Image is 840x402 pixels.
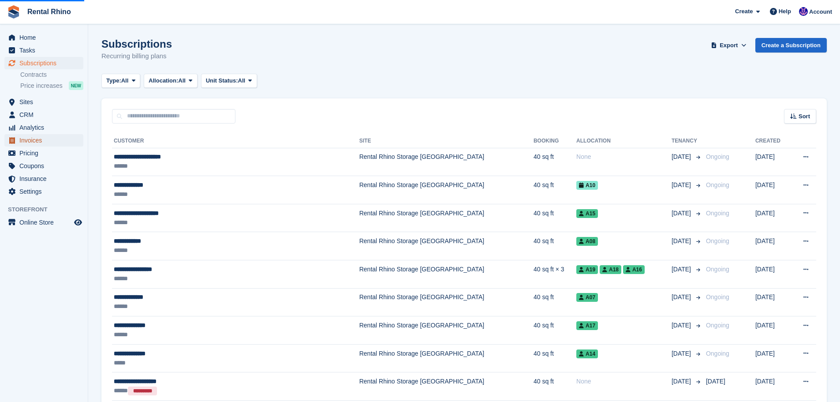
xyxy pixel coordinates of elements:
span: Sites [19,96,72,108]
a: menu [4,96,83,108]
th: Booking [534,134,576,148]
th: Site [359,134,534,148]
span: A16 [623,265,645,274]
span: A14 [576,349,598,358]
span: [DATE] [672,209,693,218]
div: NEW [69,81,83,90]
span: Insurance [19,173,72,185]
span: Online Store [19,216,72,229]
a: Contracts [20,71,83,79]
a: menu [4,134,83,147]
td: Rental Rhino Storage [GEOGRAPHIC_DATA] [359,260,534,289]
th: Tenancy [672,134,702,148]
span: Account [809,8,832,16]
td: 40 sq ft [534,148,576,176]
div: None [576,152,672,162]
a: menu [4,185,83,198]
td: [DATE] [755,148,791,176]
span: Storefront [8,205,88,214]
th: Created [755,134,791,148]
td: 40 sq ft [534,288,576,316]
span: A18 [600,265,621,274]
p: Recurring billing plans [101,51,172,61]
span: Pricing [19,147,72,159]
span: Sort [799,112,810,121]
span: Invoices [19,134,72,147]
span: All [121,76,129,85]
img: stora-icon-8386f47178a22dfd0bd8f6a31ec36ba5ce8667c1dd55bd0f319d3a0aa187defe.svg [7,5,20,19]
span: All [178,76,186,85]
span: Ongoing [706,153,729,160]
th: Customer [112,134,359,148]
span: [DATE] [672,152,693,162]
span: Coupons [19,160,72,172]
td: [DATE] [755,232,791,260]
td: Rental Rhino Storage [GEOGRAPHIC_DATA] [359,232,534,260]
td: 40 sq ft [534,372,576,401]
button: Export [709,38,748,53]
span: [DATE] [706,378,725,385]
span: Export [720,41,738,50]
span: All [238,76,246,85]
td: [DATE] [755,344,791,372]
span: Tasks [19,44,72,56]
button: Unit Status: All [201,74,257,88]
img: Ari Kolas [799,7,808,16]
span: [DATE] [672,265,693,274]
span: Ongoing [706,181,729,188]
td: 40 sq ft [534,176,576,204]
span: A08 [576,237,598,246]
span: [DATE] [672,349,693,358]
td: Rental Rhino Storage [GEOGRAPHIC_DATA] [359,344,534,372]
span: [DATE] [672,237,693,246]
td: 40 sq ft × 3 [534,260,576,289]
a: Price increases NEW [20,81,83,90]
td: Rental Rhino Storage [GEOGRAPHIC_DATA] [359,372,534,401]
td: [DATE] [755,176,791,204]
td: [DATE] [755,316,791,345]
span: Subscriptions [19,57,72,69]
td: Rental Rhino Storage [GEOGRAPHIC_DATA] [359,204,534,232]
td: 40 sq ft [534,232,576,260]
td: [DATE] [755,372,791,401]
span: Ongoing [706,322,729,329]
a: menu [4,160,83,172]
span: A10 [576,181,598,190]
a: menu [4,109,83,121]
span: [DATE] [672,180,693,190]
span: Allocation: [149,76,178,85]
td: Rental Rhino Storage [GEOGRAPHIC_DATA] [359,148,534,176]
span: A15 [576,209,598,218]
span: Price increases [20,82,63,90]
td: 40 sq ft [534,344,576,372]
span: [DATE] [672,321,693,330]
a: menu [4,57,83,69]
td: 40 sq ft [534,316,576,345]
a: menu [4,44,83,56]
span: Ongoing [706,237,729,244]
td: Rental Rhino Storage [GEOGRAPHIC_DATA] [359,316,534,345]
span: Home [19,31,72,44]
a: menu [4,147,83,159]
span: [DATE] [672,293,693,302]
span: [DATE] [672,377,693,386]
span: Analytics [19,121,72,134]
th: Allocation [576,134,672,148]
span: Help [779,7,791,16]
span: CRM [19,109,72,121]
button: Allocation: All [144,74,198,88]
span: Ongoing [706,266,729,273]
a: Create a Subscription [755,38,827,53]
span: Type: [106,76,121,85]
span: A07 [576,293,598,302]
span: Unit Status: [206,76,238,85]
span: Create [735,7,753,16]
td: [DATE] [755,288,791,316]
td: Rental Rhino Storage [GEOGRAPHIC_DATA] [359,288,534,316]
td: [DATE] [755,204,791,232]
span: A17 [576,321,598,330]
a: menu [4,121,83,134]
a: menu [4,216,83,229]
span: Ongoing [706,210,729,217]
span: A19 [576,265,598,274]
